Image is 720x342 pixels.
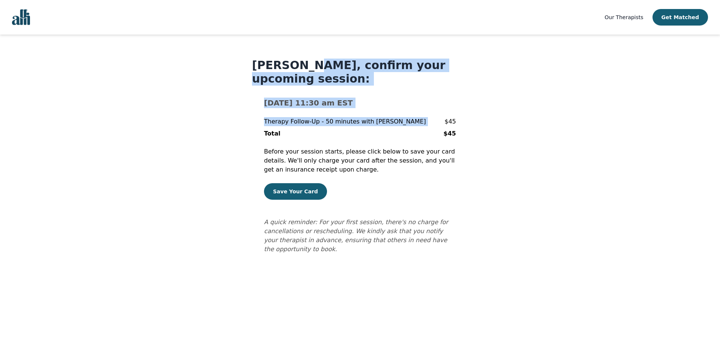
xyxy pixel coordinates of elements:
p: $45 [444,117,456,126]
b: Total [264,130,280,137]
img: alli logo [12,9,30,25]
button: Get Matched [652,9,708,26]
p: Before your session starts, please click below to save your card details. We'll only charge your ... [264,147,456,174]
i: A quick reminder: For your first session, there's no charge for cancellations or rescheduling. We... [264,218,448,253]
h1: [PERSON_NAME], confirm your upcoming session: [252,59,468,86]
a: Our Therapists [604,13,643,22]
p: Therapy Follow-Up - 50 minutes with [PERSON_NAME] [264,117,426,126]
b: $45 [444,130,456,137]
span: Our Therapists [604,14,643,20]
button: Save Your Card [264,183,327,200]
b: [DATE] 11:30 am EST [264,98,353,107]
